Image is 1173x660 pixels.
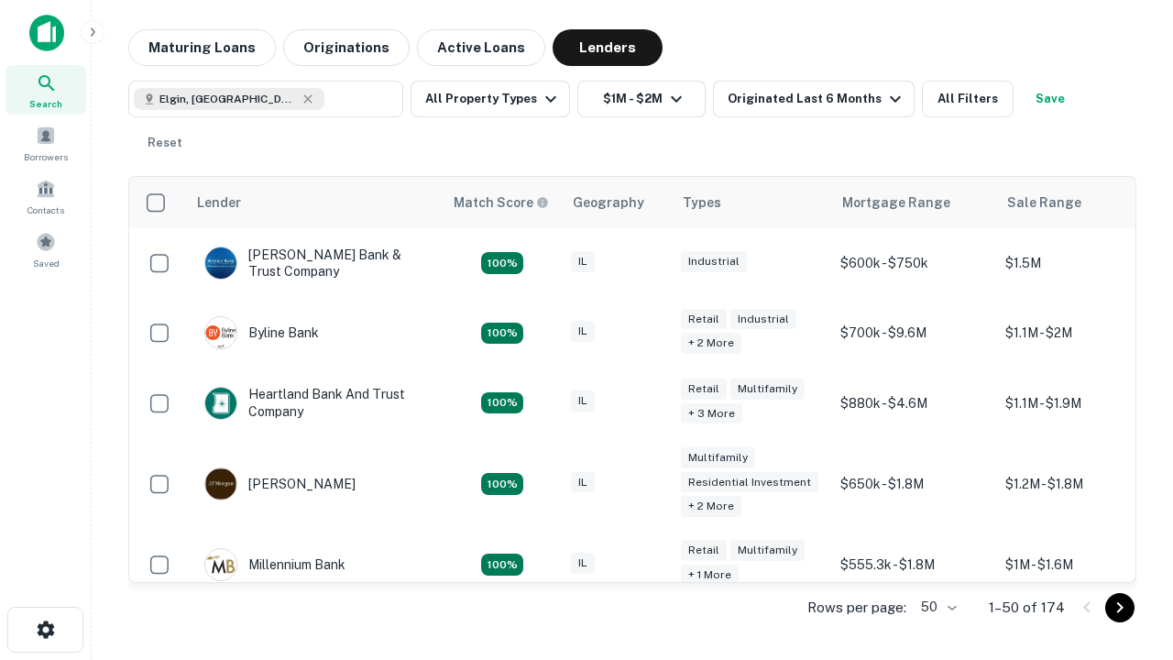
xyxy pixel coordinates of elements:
[411,81,570,117] button: All Property Types
[186,177,443,228] th: Lender
[831,530,996,599] td: $555.3k - $1.8M
[481,252,523,274] div: Matching Properties: 28, hasApolloMatch: undefined
[29,15,64,51] img: capitalize-icon.png
[681,447,755,468] div: Multifamily
[204,548,345,581] div: Millennium Bank
[204,467,356,500] div: [PERSON_NAME]
[831,368,996,437] td: $880k - $4.6M
[571,251,595,272] div: IL
[571,390,595,412] div: IL
[159,91,297,107] span: Elgin, [GEOGRAPHIC_DATA], [GEOGRAPHIC_DATA]
[24,149,68,164] span: Borrowers
[989,597,1065,619] p: 1–50 of 174
[831,228,996,298] td: $600k - $750k
[730,379,805,400] div: Multifamily
[728,88,906,110] div: Originated Last 6 Months
[1081,455,1173,543] iframe: Chat Widget
[681,403,742,424] div: + 3 more
[204,247,424,280] div: [PERSON_NAME] Bank & Trust Company
[205,549,236,580] img: picture
[205,388,236,419] img: picture
[562,177,672,228] th: Geography
[205,247,236,279] img: picture
[128,29,276,66] button: Maturing Loans
[681,309,727,330] div: Retail
[204,316,319,349] div: Byline Bank
[922,81,1014,117] button: All Filters
[842,192,950,214] div: Mortgage Range
[681,379,727,400] div: Retail
[996,438,1161,531] td: $1.2M - $1.8M
[29,96,62,111] span: Search
[481,473,523,495] div: Matching Properties: 24, hasApolloMatch: undefined
[914,594,959,621] div: 50
[996,177,1161,228] th: Sale Range
[831,177,996,228] th: Mortgage Range
[996,368,1161,437] td: $1.1M - $1.9M
[454,192,549,213] div: Capitalize uses an advanced AI algorithm to match your search with the best lender. The match sco...
[683,192,721,214] div: Types
[205,468,236,500] img: picture
[571,553,595,574] div: IL
[1021,81,1080,117] button: Save your search to get updates of matches that match your search criteria.
[571,472,595,493] div: IL
[417,29,545,66] button: Active Loans
[283,29,410,66] button: Originations
[713,81,915,117] button: Originated Last 6 Months
[577,81,706,117] button: $1M - $2M
[481,323,523,345] div: Matching Properties: 18, hasApolloMatch: undefined
[672,177,831,228] th: Types
[1007,192,1081,214] div: Sale Range
[571,321,595,342] div: IL
[205,317,236,348] img: picture
[681,565,739,586] div: + 1 more
[996,530,1161,599] td: $1M - $1.6M
[33,256,60,270] span: Saved
[454,192,545,213] h6: Match Score
[573,192,644,214] div: Geography
[831,438,996,531] td: $650k - $1.8M
[730,309,796,330] div: Industrial
[681,251,747,272] div: Industrial
[481,392,523,414] div: Matching Properties: 20, hasApolloMatch: undefined
[831,298,996,368] td: $700k - $9.6M
[681,496,741,517] div: + 2 more
[5,171,86,221] a: Contacts
[5,225,86,274] a: Saved
[807,597,906,619] p: Rows per page:
[996,228,1161,298] td: $1.5M
[5,65,86,115] a: Search
[730,540,805,561] div: Multifamily
[27,203,64,217] span: Contacts
[681,472,818,493] div: Residential Investment
[681,540,727,561] div: Retail
[443,177,562,228] th: Capitalize uses an advanced AI algorithm to match your search with the best lender. The match sco...
[136,125,194,161] button: Reset
[197,192,241,214] div: Lender
[681,333,741,354] div: + 2 more
[553,29,663,66] button: Lenders
[996,298,1161,368] td: $1.1M - $2M
[481,554,523,576] div: Matching Properties: 16, hasApolloMatch: undefined
[1105,593,1135,622] button: Go to next page
[5,118,86,168] a: Borrowers
[204,386,424,419] div: Heartland Bank And Trust Company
